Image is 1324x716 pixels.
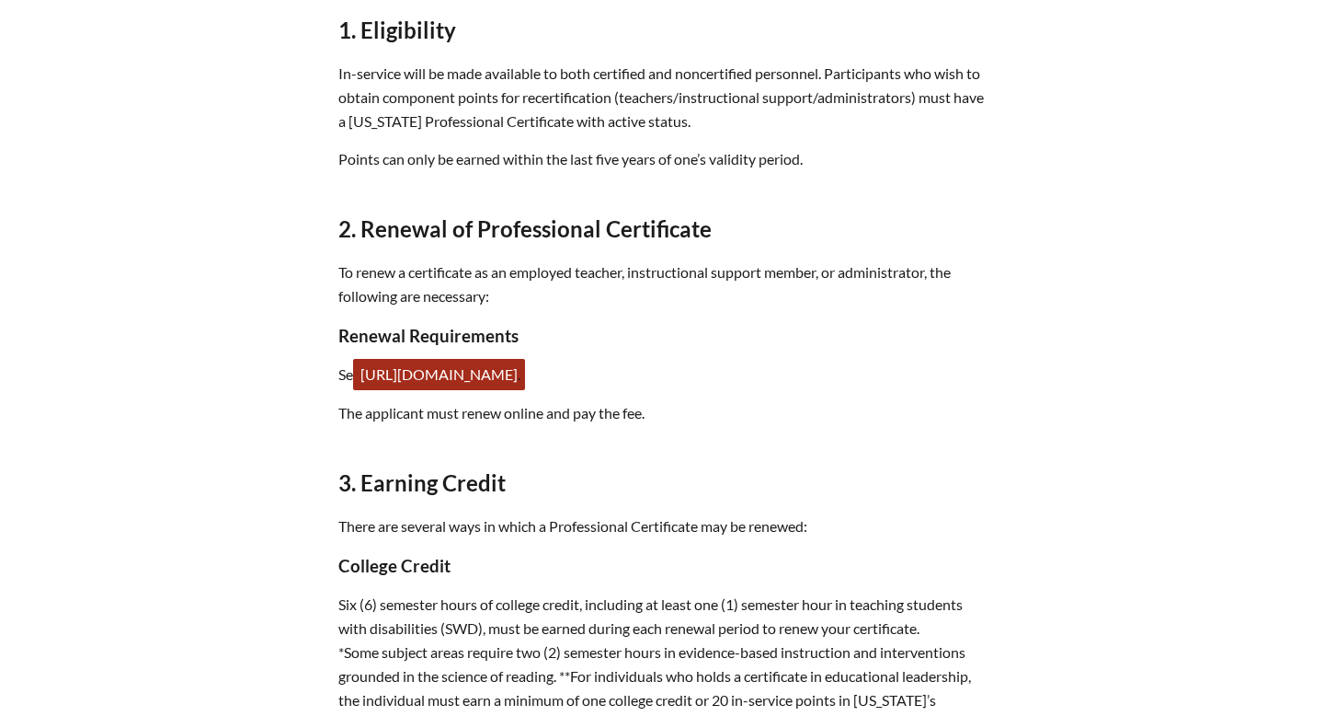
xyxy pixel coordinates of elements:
[338,326,986,346] h3: Renewal Requirements
[338,514,986,538] p: There are several ways in which a Professional Certificate may be renewed:
[338,62,986,133] p: In-service will be made available to both certified and noncertified personnel. Participants who ...
[445,619,478,637] span: SWD
[338,401,986,425] p: The applicant must renew online and pay the fee.
[338,363,986,387] p: See .
[338,215,986,242] h2: 2. Renewal of Professional Certificate
[338,469,986,496] h2: 3. Earning Credit
[338,17,986,43] h2: 1. Eligibility
[338,147,986,171] p: Points can only be earned within the last five years of one’s validity period.
[338,556,986,576] h3: College Credit
[353,359,525,390] a: [URL][DOMAIN_NAME]
[338,260,986,308] p: To renew a certificate as an employed teacher, instructional support member, or administrator, th...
